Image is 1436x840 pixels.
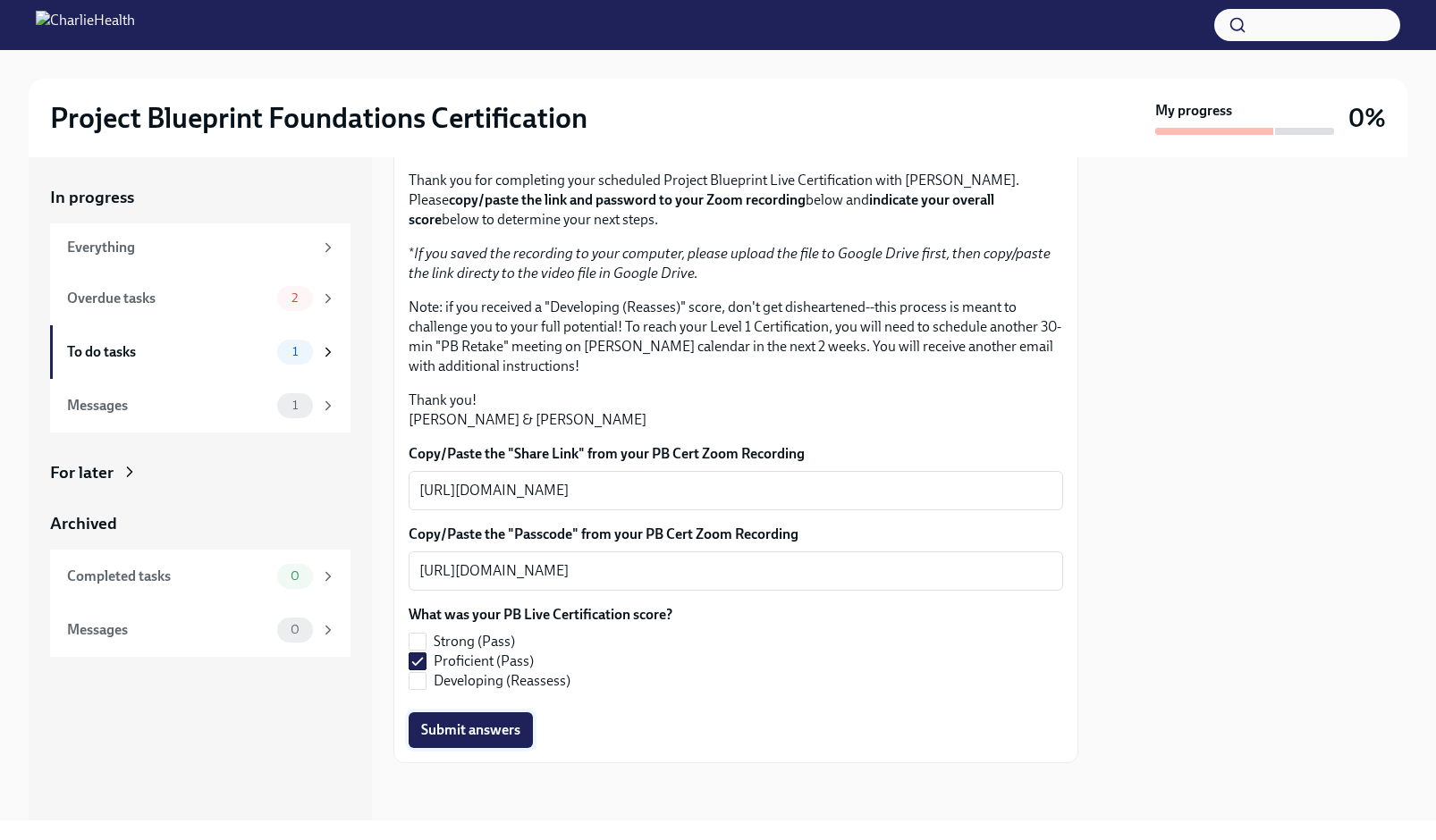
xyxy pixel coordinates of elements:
[50,186,351,209] a: In progress
[1155,101,1232,121] strong: My progress
[67,567,270,586] div: Completed tasks
[282,399,308,412] span: 1
[67,238,313,257] div: Everything
[50,603,351,657] a: Messages0
[1348,102,1386,134] h3: 0%
[50,512,351,535] a: Archived
[421,721,520,739] span: Submit answers
[434,671,570,691] span: Developing (Reassess)
[409,525,1063,544] label: Copy/Paste the "Passcode" from your PB Cert Zoom Recording
[50,325,351,379] a: To do tasks1
[434,651,534,671] span: Proficient (Pass)
[409,444,1063,464] label: Copy/Paste the "Share Link" from your PB Cert Zoom Recording
[409,605,672,625] label: What was your PB Live Certification score?
[50,461,114,484] div: For later
[409,171,1063,230] p: Thank you for completing your scheduled Project Blueprint Live Certification with [PERSON_NAME]. ...
[67,620,270,640] div: Messages
[409,245,1051,281] em: If you saved the recording to your computer, please upload the file to Google Drive first, then c...
[449,191,806,208] strong: copy/paste the link and password to your Zoom recording
[409,391,1063,430] p: Thank you! [PERSON_NAME] & [PERSON_NAME]
[36,11,135,39] img: CharlieHealth
[50,100,587,136] h2: Project Blueprint Foundations Certification
[434,632,515,651] span: Strong (Pass)
[282,345,308,358] span: 1
[280,623,310,636] span: 0
[67,342,270,362] div: To do tasks
[50,550,351,603] a: Completed tasks0
[50,272,351,325] a: Overdue tasks2
[50,223,351,272] a: Everything
[409,712,533,748] button: Submit answers
[50,379,351,433] a: Messages1
[50,461,351,484] a: For later
[67,396,270,416] div: Messages
[419,560,1052,582] textarea: [URL][DOMAIN_NAME]
[281,291,308,305] span: 2
[409,298,1063,376] p: Note: if you received a "Developing (Reasses)" score, don't get disheartened--this process is mea...
[67,289,270,308] div: Overdue tasks
[419,480,1052,501] textarea: [URL][DOMAIN_NAME]
[280,569,310,583] span: 0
